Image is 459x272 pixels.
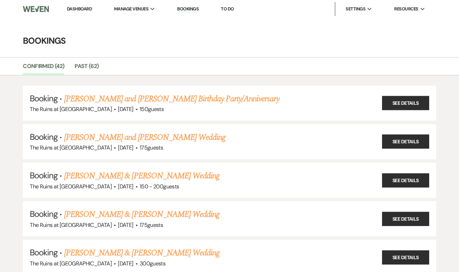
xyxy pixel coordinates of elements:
[23,62,64,75] a: Confirmed (42)
[30,170,58,181] span: Booking
[30,105,112,113] span: The Ruins at [GEOGRAPHIC_DATA]
[118,183,133,190] span: [DATE]
[30,221,112,229] span: The Ruins at [GEOGRAPHIC_DATA]
[382,212,429,226] a: See Details
[140,105,164,113] span: 150 guests
[64,247,219,259] a: [PERSON_NAME] & [PERSON_NAME] Wedding
[346,6,365,12] span: Settings
[394,6,418,12] span: Resources
[23,2,49,16] img: Weven Logo
[382,173,429,187] a: See Details
[30,209,58,219] span: Booking
[382,135,429,149] a: See Details
[64,131,226,144] a: [PERSON_NAME] and [PERSON_NAME] Wedding
[30,144,112,151] span: The Ruins at [GEOGRAPHIC_DATA]
[64,93,279,105] a: [PERSON_NAME] and [PERSON_NAME] Birthday Party/Anniversary
[140,260,165,267] span: 300 guests
[177,6,199,12] a: Bookings
[140,221,163,229] span: 175 guests
[382,250,429,264] a: See Details
[118,105,133,113] span: [DATE]
[30,93,58,104] span: Booking
[382,96,429,110] a: See Details
[75,62,98,75] a: Past (62)
[30,183,112,190] span: The Ruins at [GEOGRAPHIC_DATA]
[64,208,219,221] a: [PERSON_NAME] & [PERSON_NAME] Wedding
[140,144,163,151] span: 175 guests
[64,170,219,182] a: [PERSON_NAME] & [PERSON_NAME] Wedding
[140,183,179,190] span: 150 - 200 guests
[30,247,58,258] span: Booking
[114,6,148,12] span: Manage Venues
[30,131,58,142] span: Booking
[118,260,133,267] span: [DATE]
[67,6,92,12] a: Dashboard
[30,260,112,267] span: The Ruins at [GEOGRAPHIC_DATA]
[118,144,133,151] span: [DATE]
[118,221,133,229] span: [DATE]
[221,6,234,12] a: To Do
